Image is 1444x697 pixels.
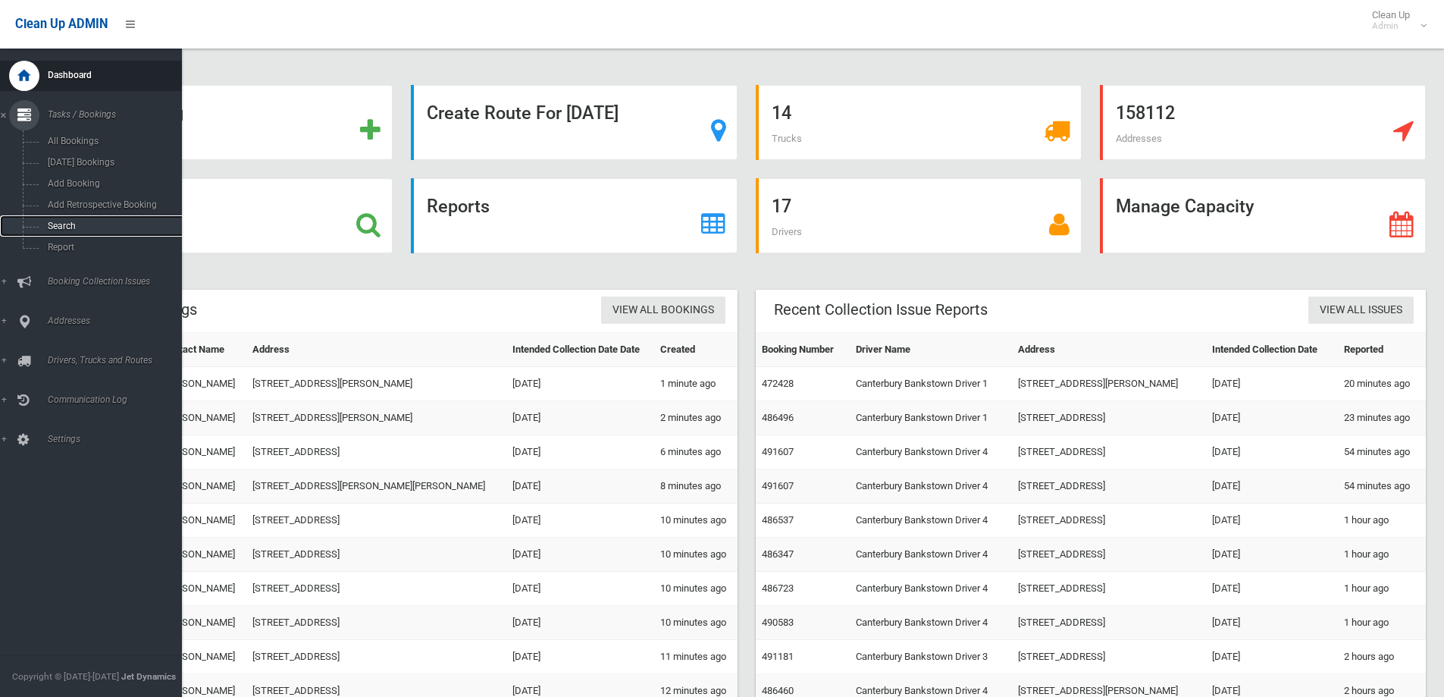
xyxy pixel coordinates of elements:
span: Drivers, Trucks and Routes [43,355,193,366]
td: [DATE] [506,538,654,572]
a: 14 Trucks [756,85,1082,160]
td: [PERSON_NAME] [156,401,246,435]
span: Add Retrospective Booking [43,199,180,210]
td: 23 minutes ago [1338,401,1426,435]
td: Canterbury Bankstown Driver 4 [850,504,1012,538]
span: Report [43,242,180,253]
a: Add Booking [67,85,393,160]
th: Created [654,333,737,367]
td: [DATE] [506,606,654,640]
td: 54 minutes ago [1338,435,1426,469]
td: [PERSON_NAME] [156,538,246,572]
a: 158112 Addresses [1100,85,1426,160]
strong: 14 [772,102,791,124]
a: Create Route For [DATE] [411,85,737,160]
td: 6 minutes ago [654,435,737,469]
span: Addresses [1116,133,1162,144]
td: [STREET_ADDRESS] [246,538,506,572]
strong: 17 [772,196,791,217]
span: [DATE] Bookings [43,157,180,168]
td: 1 minute ago [654,367,737,401]
span: Copyright © [DATE]-[DATE] [12,671,119,682]
td: [DATE] [1206,572,1338,606]
a: Search [67,178,393,253]
a: 491181 [762,651,794,662]
td: [STREET_ADDRESS] [1012,606,1205,640]
td: [DATE] [1206,538,1338,572]
td: [STREET_ADDRESS] [246,606,506,640]
a: 486723 [762,582,794,594]
td: [PERSON_NAME] [156,435,246,469]
td: [STREET_ADDRESS] [246,572,506,606]
header: Recent Collection Issue Reports [756,295,1006,325]
td: [STREET_ADDRESS] [246,504,506,538]
td: 11 minutes ago [654,640,737,674]
td: Canterbury Bankstown Driver 1 [850,401,1012,435]
th: Booking Number [756,333,850,367]
a: Manage Capacity [1100,178,1426,253]
td: Canterbury Bankstown Driver 3 [850,640,1012,674]
td: [DATE] [506,435,654,469]
td: [STREET_ADDRESS][PERSON_NAME] [246,401,506,435]
td: Canterbury Bankstown Driver 4 [850,469,1012,504]
td: [STREET_ADDRESS] [1012,469,1205,504]
td: [DATE] [1206,469,1338,504]
span: Tasks / Bookings [43,109,193,120]
th: Reported [1338,333,1426,367]
th: Address [246,333,506,367]
td: [STREET_ADDRESS] [1012,401,1205,435]
td: 1 hour ago [1338,606,1426,640]
td: [PERSON_NAME] [156,572,246,606]
td: 20 minutes ago [1338,367,1426,401]
td: Canterbury Bankstown Driver 4 [850,435,1012,469]
td: [STREET_ADDRESS] [1012,538,1205,572]
span: Trucks [772,133,802,144]
td: 1 hour ago [1338,504,1426,538]
td: [PERSON_NAME] [156,367,246,401]
td: [PERSON_NAME] [156,606,246,640]
a: 486496 [762,412,794,423]
td: [STREET_ADDRESS] [1012,640,1205,674]
span: Addresses [43,316,193,326]
a: 486460 [762,685,794,696]
span: Dashboard [43,70,193,80]
th: Intended Collection Date Date [506,333,654,367]
td: [PERSON_NAME] [156,504,246,538]
span: Drivers [772,226,802,237]
strong: Create Route For [DATE] [427,102,619,124]
td: [PERSON_NAME] [156,640,246,674]
a: 490583 [762,617,794,628]
small: Admin [1372,20,1410,32]
strong: Manage Capacity [1116,196,1254,217]
span: Add Booking [43,178,180,189]
a: 486347 [762,548,794,560]
td: 10 minutes ago [654,504,737,538]
td: [DATE] [506,640,654,674]
a: Reports [411,178,737,253]
td: 8 minutes ago [654,469,737,504]
span: Clean Up [1364,9,1425,32]
td: [STREET_ADDRESS] [1012,435,1205,469]
td: 10 minutes ago [654,606,737,640]
td: 2 minutes ago [654,401,737,435]
a: View All Issues [1308,297,1414,325]
a: 17 Drivers [756,178,1082,253]
span: All Bookings [43,136,180,146]
td: 2 hours ago [1338,640,1426,674]
td: [DATE] [506,367,654,401]
td: 10 minutes ago [654,538,737,572]
td: Canterbury Bankstown Driver 1 [850,367,1012,401]
a: 472428 [762,378,794,389]
th: Driver Name [850,333,1012,367]
td: [DATE] [506,504,654,538]
th: Address [1012,333,1205,367]
td: [DATE] [1206,640,1338,674]
td: [STREET_ADDRESS][PERSON_NAME] [1012,367,1205,401]
td: 1 hour ago [1338,538,1426,572]
td: 1 hour ago [1338,572,1426,606]
td: [DATE] [1206,401,1338,435]
td: [DATE] [1206,606,1338,640]
th: Contact Name [156,333,246,367]
td: 54 minutes ago [1338,469,1426,504]
td: [STREET_ADDRESS] [1012,504,1205,538]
